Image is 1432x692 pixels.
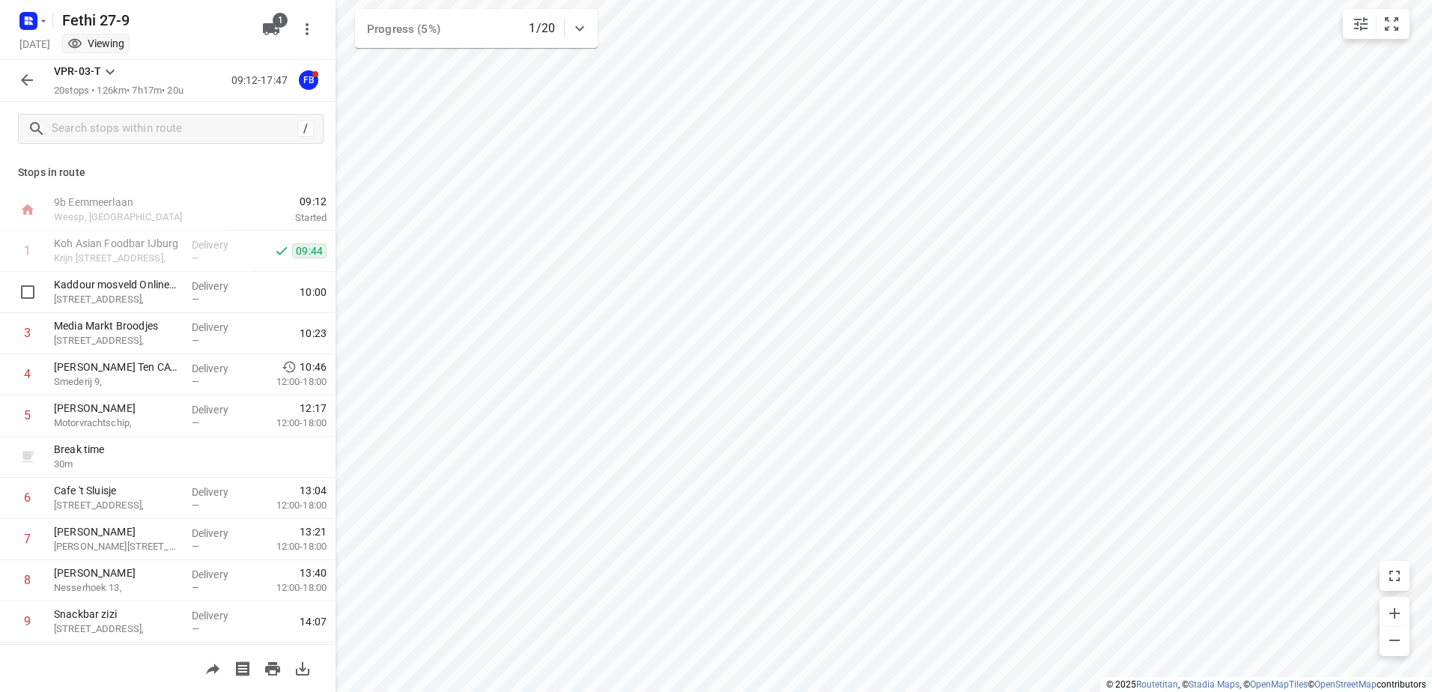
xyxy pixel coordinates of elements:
span: — [192,376,199,387]
p: Started [228,210,327,225]
p: Cafe 't Sluisje [54,483,180,498]
svg: Done [274,243,289,258]
input: Search stops within route [52,118,297,141]
p: Kaddour mosveld Onlines + Pickip Sandwiches for Media Markt [54,277,180,292]
p: 09:12-17:47 [231,73,294,88]
span: 10:23 [300,326,327,341]
span: Print route [258,661,288,675]
span: — [192,417,199,428]
p: Delivery [192,485,247,500]
p: Krijn [STREET_ADDRESS], [54,251,180,266]
a: OpenStreetMap [1314,679,1377,690]
p: Nesserhoek 13, [54,580,180,595]
p: Delivery [192,361,247,376]
p: 20 stops • 126km • 7h17m • 20u [54,84,183,98]
span: — [192,623,199,634]
p: [STREET_ADDRESS], [54,333,180,348]
div: 1 [24,243,31,258]
div: 9 [24,614,31,628]
p: [PERSON_NAME][STREET_ADDRESS], [54,539,180,554]
p: 12:00-18:00 [252,580,327,595]
p: Delivery [192,567,247,582]
div: You are currently in view mode. To make any changes, go to edit project. [67,36,124,51]
span: — [192,541,199,552]
div: / [297,121,314,137]
span: Print shipping labels [228,661,258,675]
a: Stadia Maps [1189,679,1240,690]
button: 1 [256,14,286,44]
span: — [192,582,199,593]
span: — [192,294,199,305]
p: Motorvrachtschip, [54,416,180,431]
span: 10:46 [300,359,327,374]
div: 3 [24,326,31,340]
a: OpenMapTiles [1250,679,1308,690]
p: Delivery [192,279,247,294]
span: 13:04 [300,483,327,498]
button: Map settings [1346,9,1376,39]
p: Delivery [192,608,247,623]
div: 4 [24,367,31,381]
span: — [192,500,199,511]
p: Break time [54,442,180,457]
div: small contained button group [1343,9,1410,39]
p: [PERSON_NAME] Ten CATE [54,359,180,374]
span: Select [13,277,43,307]
div: 6 [24,491,31,505]
span: 09:44 [292,243,327,258]
li: © 2025 , © , © © contributors [1106,679,1426,690]
p: Delivery [192,526,247,541]
svg: Early [282,359,297,374]
p: 12:00-18:00 [252,539,327,554]
p: VPR-03-T [54,64,101,79]
span: 10:00 [300,285,327,300]
p: Delivery [192,237,247,252]
span: Share route [198,661,228,675]
p: Delivery [192,320,247,335]
span: — [192,335,199,346]
p: 30 m [54,457,180,472]
button: Fit zoom [1377,9,1407,39]
p: [STREET_ADDRESS], [54,622,180,637]
p: 1/20 [529,19,555,37]
span: Download route [288,661,318,675]
p: Stops in route [18,165,318,180]
p: Media Markt Broodjes [54,318,180,333]
p: Weesp, [GEOGRAPHIC_DATA] [54,210,210,225]
p: 12:00-18:00 [252,416,327,431]
p: [STREET_ADDRESS], [54,498,180,513]
div: 5 [24,408,31,422]
p: Koh Asian Foodbar IJburg [54,236,180,251]
div: 8 [24,573,31,587]
p: [PERSON_NAME] [54,401,180,416]
span: 14:07 [300,614,327,629]
span: — [192,252,199,264]
span: Progress (5%) [367,22,440,36]
p: Delivery [192,402,247,417]
p: Snackbar zizi [54,607,180,622]
p: [PERSON_NAME] [54,524,180,539]
p: [STREET_ADDRESS], [54,292,180,307]
p: 9b Eemmeerlaan [54,195,210,210]
span: 09:12 [228,194,327,209]
div: Progress (5%)1/20 [355,9,598,48]
span: 1 [273,13,288,28]
p: 12:00-18:00 [252,374,327,389]
p: 12:00-18:00 [252,498,327,513]
p: Smederij 9, [54,374,180,389]
p: [PERSON_NAME] [54,565,180,580]
span: 13:40 [300,565,327,580]
span: 13:21 [300,524,327,539]
div: 7 [24,532,31,546]
a: Routetitan [1136,679,1178,690]
span: 12:17 [300,401,327,416]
